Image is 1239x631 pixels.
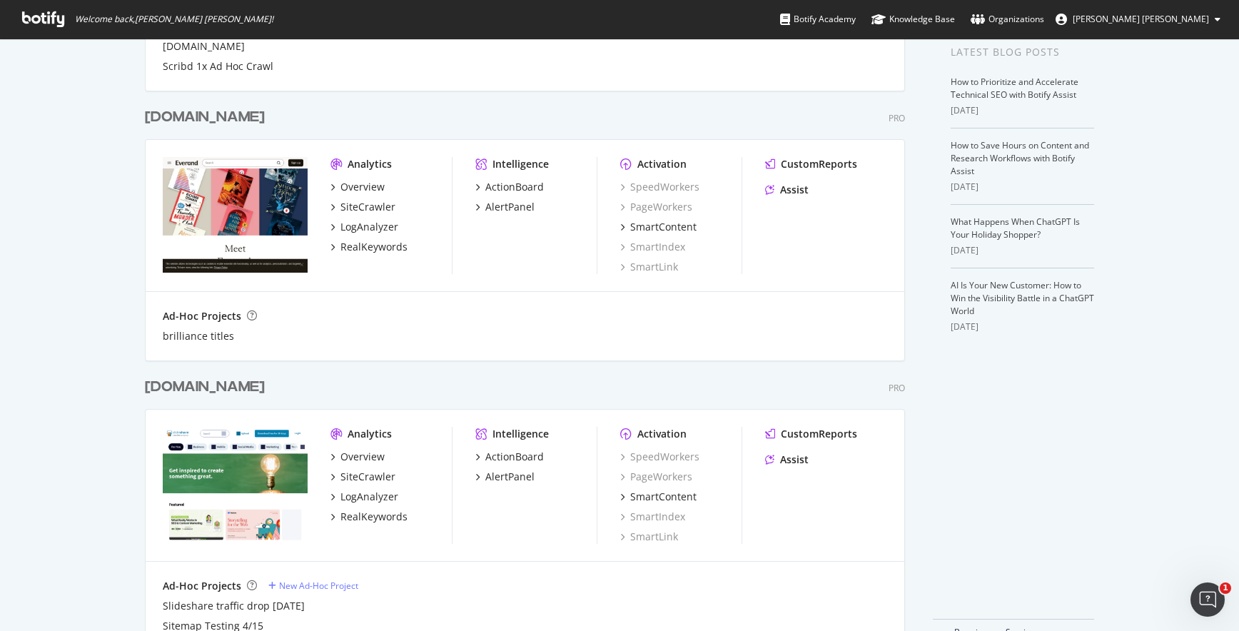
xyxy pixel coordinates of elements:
[163,309,241,323] div: Ad-Hoc Projects
[620,530,678,544] a: SmartLink
[330,510,408,524] a: RealKeywords
[145,377,265,398] div: [DOMAIN_NAME]
[620,510,685,524] a: SmartIndex
[268,580,358,592] a: New Ad-Hoc Project
[163,157,308,273] img: everand.com
[330,450,385,464] a: Overview
[951,244,1094,257] div: [DATE]
[340,450,385,464] div: Overview
[951,181,1094,193] div: [DATE]
[340,470,395,484] div: SiteCrawler
[951,44,1094,60] div: Latest Blog Posts
[340,240,408,254] div: RealKeywords
[951,139,1089,177] a: How to Save Hours on Content and Research Workflows with Botify Assist
[780,183,809,197] div: Assist
[330,220,398,234] a: LogAnalyzer
[630,490,697,504] div: SmartContent
[475,450,544,464] a: ActionBoard
[330,240,408,254] a: RealKeywords
[1073,13,1209,25] span: Cooper Bernier
[475,200,535,214] a: AlertPanel
[163,427,308,542] img: slideshare.net
[340,220,398,234] div: LogAnalyzer
[951,279,1094,317] a: AI Is Your New Customer: How to Win the Visibility Battle in a ChatGPT World
[637,157,687,171] div: Activation
[951,320,1094,333] div: [DATE]
[889,382,905,394] div: Pro
[485,450,544,464] div: ActionBoard
[620,260,678,274] a: SmartLink
[163,579,241,593] div: Ad-Hoc Projects
[330,200,395,214] a: SiteCrawler
[485,200,535,214] div: AlertPanel
[340,180,385,194] div: Overview
[330,490,398,504] a: LogAnalyzer
[475,470,535,484] a: AlertPanel
[620,180,699,194] a: SpeedWorkers
[1220,582,1231,594] span: 1
[330,470,395,484] a: SiteCrawler
[951,104,1094,117] div: [DATE]
[163,39,245,54] a: [DOMAIN_NAME]
[765,183,809,197] a: Assist
[951,76,1078,101] a: How to Prioritize and Accelerate Technical SEO with Botify Assist
[145,107,270,128] a: [DOMAIN_NAME]
[971,12,1044,26] div: Organizations
[492,157,549,171] div: Intelligence
[637,427,687,441] div: Activation
[620,470,692,484] a: PageWorkers
[330,180,385,194] a: Overview
[620,220,697,234] a: SmartContent
[620,450,699,464] a: SpeedWorkers
[492,427,549,441] div: Intelligence
[340,510,408,524] div: RealKeywords
[145,377,270,398] a: [DOMAIN_NAME]
[163,599,305,613] a: Slideshare traffic drop [DATE]
[765,427,857,441] a: CustomReports
[765,453,809,467] a: Assist
[780,453,809,467] div: Assist
[485,470,535,484] div: AlertPanel
[620,490,697,504] a: SmartContent
[279,580,358,592] div: New Ad-Hoc Project
[630,220,697,234] div: SmartContent
[340,490,398,504] div: LogAnalyzer
[871,12,955,26] div: Knowledge Base
[163,329,234,343] a: brilliance titles
[780,12,856,26] div: Botify Academy
[348,157,392,171] div: Analytics
[781,427,857,441] div: CustomReports
[620,240,685,254] a: SmartIndex
[1190,582,1225,617] iframe: Intercom live chat
[348,427,392,441] div: Analytics
[781,157,857,171] div: CustomReports
[485,180,544,194] div: ActionBoard
[340,200,395,214] div: SiteCrawler
[620,200,692,214] a: PageWorkers
[951,216,1080,241] a: What Happens When ChatGPT Is Your Holiday Shopper?
[145,107,265,128] div: [DOMAIN_NAME]
[765,157,857,171] a: CustomReports
[1044,8,1232,31] button: [PERSON_NAME] [PERSON_NAME]
[889,112,905,124] div: Pro
[75,14,273,25] span: Welcome back, [PERSON_NAME] [PERSON_NAME] !
[475,180,544,194] a: ActionBoard
[163,59,273,74] a: Scribd 1x Ad Hoc Crawl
